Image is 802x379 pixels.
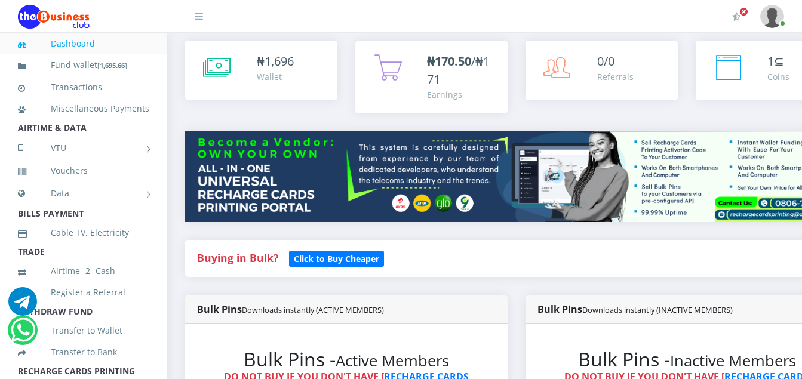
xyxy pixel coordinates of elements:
small: Downloads instantly (INACTIVE MEMBERS) [582,304,733,315]
a: Transactions [18,73,149,101]
a: 0/0 Referrals [526,41,678,100]
a: Transfer to Bank [18,338,149,366]
strong: Bulk Pins [197,303,384,316]
a: Chat for support [8,296,37,316]
div: Earnings [427,88,496,101]
a: Cable TV, Electricity [18,219,149,246]
div: ₦ [257,53,294,70]
div: Coins [767,70,789,83]
a: Transfer to Wallet [18,317,149,344]
span: 1,696 [265,53,294,69]
a: Register a Referral [18,279,149,306]
img: Logo [18,5,90,29]
a: Chat for support [11,325,35,344]
b: Click to Buy Cheaper [294,253,379,264]
span: 1 [767,53,774,69]
span: 0/0 [597,53,614,69]
h2: Bulk Pins - [209,348,484,371]
strong: Buying in Bulk? [197,251,278,265]
a: ₦170.50/₦171 Earnings [355,41,508,113]
a: Data [18,178,149,208]
b: 1,695.66 [100,61,125,70]
a: ₦1,696 Wallet [185,41,337,100]
div: ⊆ [767,53,789,70]
small: Downloads instantly (ACTIVE MEMBERS) [242,304,384,315]
small: Inactive Members [670,350,796,371]
a: Fund wallet[1,695.66] [18,51,149,79]
span: /₦171 [427,53,490,87]
small: [ ] [97,61,127,70]
div: Referrals [597,70,634,83]
strong: Bulk Pins [537,303,733,316]
a: VTU [18,133,149,163]
i: Activate Your Membership [732,12,741,21]
small: Active Members [336,350,449,371]
a: Airtime -2- Cash [18,257,149,285]
a: Click to Buy Cheaper [289,251,384,265]
a: Vouchers [18,157,149,184]
img: User [760,5,784,28]
div: Wallet [257,70,294,83]
span: Activate Your Membership [739,7,748,16]
a: Miscellaneous Payments [18,95,149,122]
b: ₦170.50 [427,53,471,69]
a: Dashboard [18,30,149,57]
